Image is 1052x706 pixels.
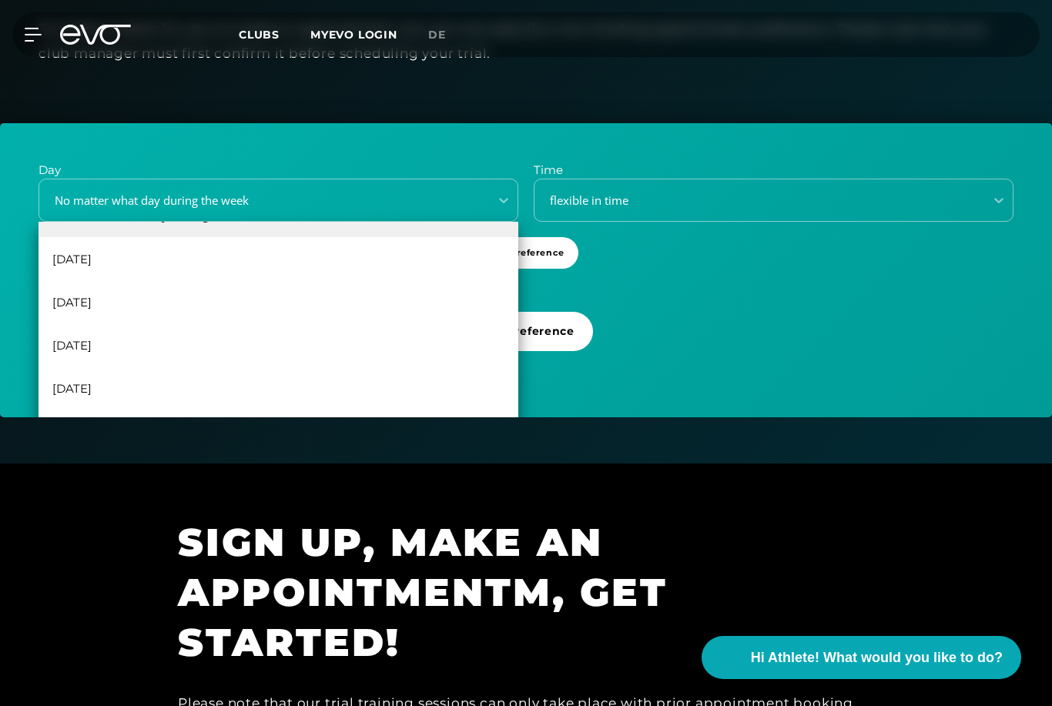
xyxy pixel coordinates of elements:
div: [DATE] [39,366,518,410]
a: Clubs [239,27,310,42]
div: No matter what day during the week [41,192,478,209]
span: Send preference [471,323,575,340]
span: de [428,28,446,42]
h1: SIGN UP, MAKE AN APPOINTMENTM, GET STARTED! [178,517,871,668]
a: MYEVO LOGIN [310,28,397,42]
div: [DATE] [39,280,518,323]
span: Hi Athlete! What would you like to do? [751,647,1003,668]
p: Time [534,162,1013,179]
span: Clubs [239,28,280,42]
div: flexible in time [536,192,973,209]
button: Hi Athlete! What would you like to do? [702,636,1021,679]
a: Send preference [453,312,599,379]
p: Day [39,162,518,179]
div: [DATE] [39,410,518,453]
span: + Add preference [481,246,564,259]
a: +Add preference [467,237,584,296]
div: [DATE] [39,323,518,366]
div: [DATE] [39,237,518,280]
a: de [428,26,464,44]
